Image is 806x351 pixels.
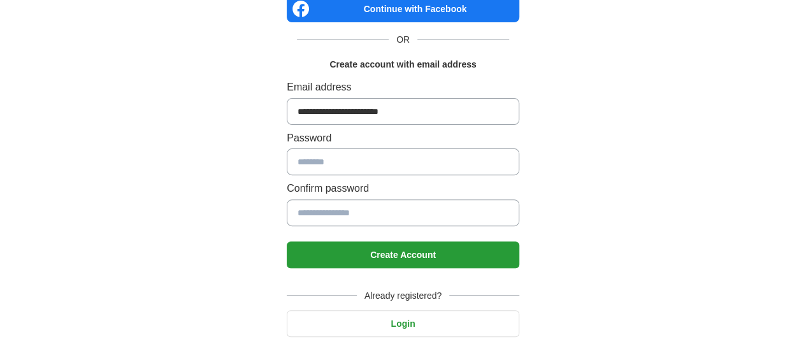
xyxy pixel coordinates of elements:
[287,241,519,268] button: Create Account
[287,319,519,329] a: Login
[287,180,519,197] label: Confirm password
[287,310,519,337] button: Login
[287,130,519,147] label: Password
[329,57,476,71] h1: Create account with email address
[357,289,449,303] span: Already registered?
[389,32,417,47] span: OR
[287,79,519,96] label: Email address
